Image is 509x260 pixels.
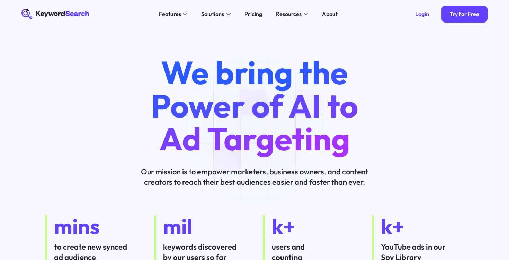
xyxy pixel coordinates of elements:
div: Resources [276,10,302,18]
a: Pricing [240,8,266,19]
div: mil [163,215,246,237]
div: Pricing [244,10,262,18]
div: Login [415,10,429,17]
a: About [318,8,342,19]
div: k+ [381,215,464,237]
span: We bring the Power of AI to Ad Targeting [151,52,358,159]
div: Try for Free [450,10,479,17]
div: mins [54,215,137,237]
a: Login [407,6,437,22]
div: Features [159,10,181,18]
p: Our mission is to empower marketers, business owners, and content creators to reach their best au... [129,166,380,187]
div: About [322,10,338,18]
a: Try for Free [441,6,488,22]
div: k+ [272,215,355,237]
div: Solutions [201,10,224,18]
